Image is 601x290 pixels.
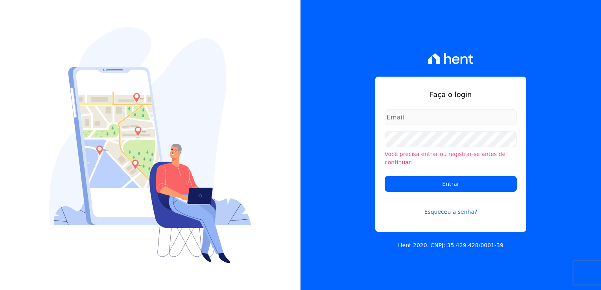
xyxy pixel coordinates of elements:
[398,241,503,250] p: Hent 2020. CNPJ: 35.429.428/0001-39
[385,176,517,192] input: Entrar
[385,198,517,216] a: Esqueceu a senha?
[385,150,517,167] li: Você precisa entrar ou registrar-se antes de continuar.
[49,27,251,263] img: Login
[385,109,517,125] input: Email
[385,89,517,100] h1: Faça o login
